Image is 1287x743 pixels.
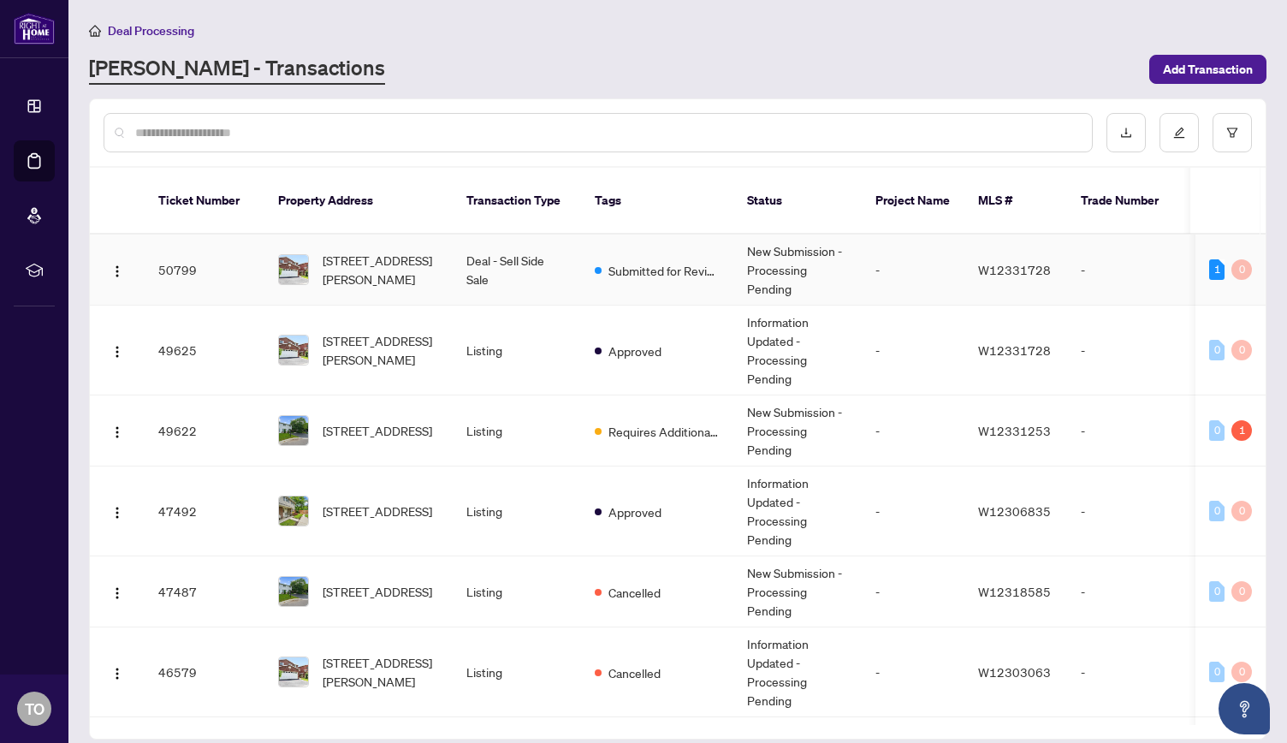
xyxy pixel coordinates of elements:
span: W12306835 [978,503,1051,519]
span: [STREET_ADDRESS][PERSON_NAME] [323,653,439,691]
img: thumbnail-img [279,336,308,365]
span: [STREET_ADDRESS] [323,582,432,601]
div: 0 [1209,340,1225,360]
td: 47487 [145,556,264,627]
th: Project Name [862,168,964,235]
span: Submitted for Review [608,261,720,280]
span: Cancelled [608,583,661,602]
button: Logo [104,497,131,525]
a: [PERSON_NAME] - Transactions [89,54,385,85]
div: 0 [1231,662,1252,682]
button: filter [1213,113,1252,152]
span: W12331253 [978,423,1051,438]
button: Logo [104,417,131,444]
td: - [862,306,964,395]
span: Approved [608,502,661,521]
td: Listing [453,627,581,717]
div: 0 [1231,259,1252,280]
th: Property Address [264,168,453,235]
th: Status [733,168,862,235]
span: download [1120,127,1132,139]
td: 46579 [145,627,264,717]
button: Logo [104,336,131,364]
img: Logo [110,345,124,359]
td: - [862,235,964,306]
span: filter [1226,127,1238,139]
span: Cancelled [608,663,661,682]
div: 0 [1231,581,1252,602]
span: Approved [608,342,661,360]
button: Open asap [1219,683,1270,734]
td: - [1067,556,1187,627]
td: Information Updated - Processing Pending [733,627,862,717]
span: [STREET_ADDRESS][PERSON_NAME] [323,331,439,369]
img: Logo [110,586,124,600]
div: 0 [1209,420,1225,441]
img: thumbnail-img [279,416,308,445]
th: Transaction Type [453,168,581,235]
td: Information Updated - Processing Pending [733,467,862,556]
td: - [862,467,964,556]
img: Logo [110,265,124,278]
td: New Submission - Processing Pending [733,556,862,627]
td: - [862,627,964,717]
span: edit [1173,127,1185,139]
img: Logo [110,425,124,439]
img: logo [14,13,55,45]
button: Logo [104,256,131,283]
div: 0 [1209,662,1225,682]
td: 50799 [145,235,264,306]
img: thumbnail-img [279,496,308,526]
span: [STREET_ADDRESS] [323,502,432,520]
img: thumbnail-img [279,255,308,284]
th: Tags [581,168,733,235]
td: Information Updated - Processing Pending [733,306,862,395]
div: 1 [1231,420,1252,441]
span: W12303063 [978,664,1051,680]
span: W12318585 [978,584,1051,599]
span: W12331728 [978,342,1051,358]
div: 0 [1209,501,1225,521]
td: - [862,395,964,467]
td: 47492 [145,467,264,556]
span: W12331728 [978,262,1051,277]
td: Listing [453,467,581,556]
td: Listing [453,395,581,467]
th: Ticket Number [145,168,264,235]
button: Logo [104,578,131,605]
img: Logo [110,667,124,681]
div: 0 [1231,340,1252,360]
button: edit [1159,113,1199,152]
td: - [862,556,964,627]
td: 49622 [145,395,264,467]
img: thumbnail-img [279,657,308,687]
td: - [1067,467,1187,556]
td: - [1067,395,1187,467]
span: [STREET_ADDRESS] [323,421,432,440]
td: - [1067,235,1187,306]
span: home [89,25,101,37]
td: 49625 [145,306,264,395]
td: - [1067,306,1187,395]
div: 1 [1209,259,1225,280]
span: Deal Processing [108,23,194,39]
span: Add Transaction [1163,56,1253,83]
th: Trade Number [1067,168,1187,235]
div: 0 [1209,581,1225,602]
td: Listing [453,556,581,627]
span: Requires Additional Docs [608,422,720,441]
td: - [1067,627,1187,717]
img: Logo [110,506,124,520]
button: Add Transaction [1149,55,1266,84]
td: New Submission - Processing Pending [733,395,862,467]
td: New Submission - Processing Pending [733,235,862,306]
th: MLS # [964,168,1067,235]
button: download [1106,113,1146,152]
span: [STREET_ADDRESS][PERSON_NAME] [323,251,439,288]
td: Deal - Sell Side Sale [453,235,581,306]
div: 0 [1231,501,1252,521]
img: thumbnail-img [279,577,308,606]
td: Listing [453,306,581,395]
span: TO [25,697,44,721]
button: Logo [104,658,131,686]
